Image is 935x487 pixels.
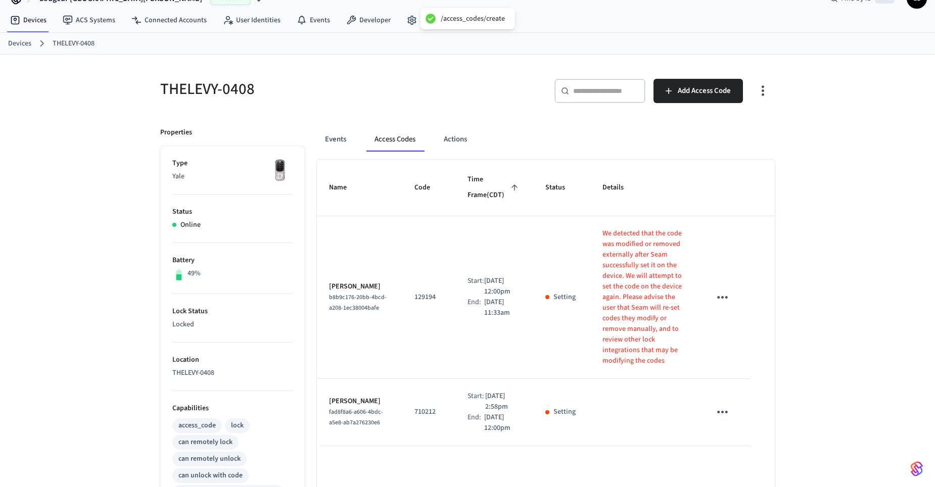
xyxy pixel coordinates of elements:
span: fad8f8a6-a606-4bdc-a5e8-ab7a276230e6 [329,408,383,427]
button: Events [317,127,354,152]
div: can remotely unlock [178,454,241,464]
p: Locked [172,319,293,330]
div: access_code [178,420,216,431]
p: [PERSON_NAME] [329,281,390,292]
p: Setting [553,407,576,417]
button: Access Codes [366,127,424,152]
p: Lock Status [172,306,293,317]
div: End: [467,297,484,318]
p: We detected that the code was modified or removed externally after Seam successfully set it on th... [602,228,686,366]
p: [DATE] 12:00pm [484,412,521,433]
a: Devices [2,11,55,29]
p: 710212 [414,407,443,417]
div: lock [231,420,244,431]
a: User Identities [215,11,289,29]
div: Start: [467,391,485,412]
p: Type [172,158,293,169]
p: 49% [188,268,201,279]
p: Capabilities [172,403,293,414]
p: THELEVY-0408 [172,368,293,378]
span: Status [545,180,578,196]
span: Code [414,180,443,196]
div: ant example [317,127,775,152]
img: SeamLogoGradient.69752ec5.svg [911,461,923,477]
p: [PERSON_NAME] [329,396,390,407]
span: Name [329,180,360,196]
div: can unlock with code [178,470,243,481]
span: Time Frame(CDT) [467,172,521,204]
table: sticky table [317,160,775,446]
a: ACS Systems [55,11,123,29]
p: Online [180,220,201,230]
div: Start: [467,276,484,297]
div: End: [467,412,484,433]
p: [DATE] 11:33am [484,297,521,318]
p: Setting [553,292,576,303]
a: THELEVY-0408 [53,38,95,49]
span: Add Access Code [678,84,731,98]
a: Events [289,11,338,29]
div: can remotely lock [178,437,232,448]
div: /access_codes/create [441,14,505,23]
p: Battery [172,255,293,266]
p: Location [172,355,293,365]
button: Actions [436,127,475,152]
p: 129194 [414,292,443,303]
p: Properties [160,127,192,138]
span: Details [602,180,637,196]
button: Add Access Code [653,79,743,103]
p: [DATE] 12:00pm [484,276,521,297]
a: Developer [338,11,399,29]
a: Connected Accounts [123,11,215,29]
p: Yale [172,171,293,182]
a: Devices [8,38,31,49]
a: Settings [399,11,453,29]
h5: THELEVY-0408 [160,79,461,100]
p: Status [172,207,293,217]
p: [DATE] 2:58pm [485,391,521,412]
img: Yale Assure Touchscreen Wifi Smart Lock, Satin Nickel, Front [267,158,293,183]
span: b8b9c176-20bb-4bcd-a208-1ec38004bafe [329,293,387,312]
